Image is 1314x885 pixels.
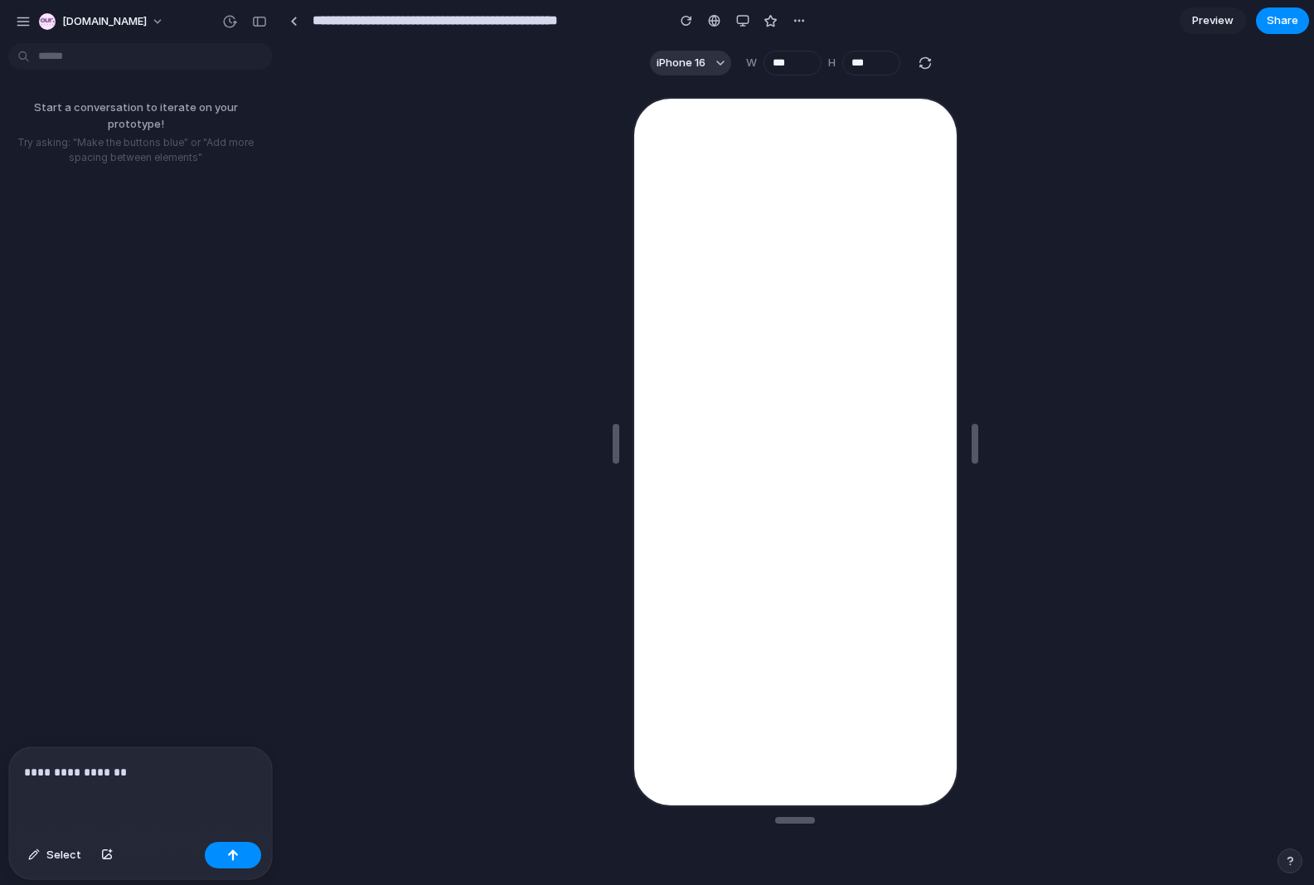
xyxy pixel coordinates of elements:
p: Start a conversation to iterate on your prototype! [7,100,264,132]
span: Select [46,847,81,863]
p: Try asking: "Make the buttons blue" or "Add more spacing between elements" [7,135,264,165]
a: Preview [1180,7,1246,34]
span: iPhone 16 [657,55,705,71]
span: Share [1267,12,1298,29]
button: Select [20,842,90,868]
button: iPhone 16 [650,51,731,75]
button: Share [1256,7,1309,34]
span: [DOMAIN_NAME] [62,13,147,30]
span: Preview [1192,12,1234,29]
label: W [746,55,757,71]
label: H [828,55,836,71]
button: [DOMAIN_NAME] [32,8,172,35]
